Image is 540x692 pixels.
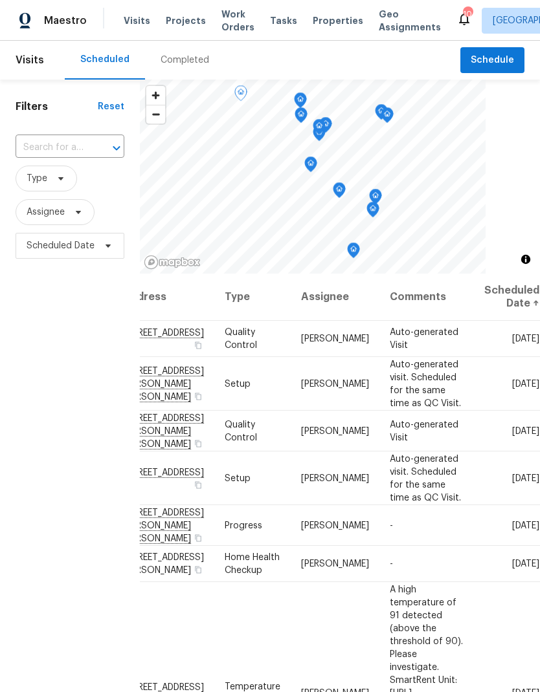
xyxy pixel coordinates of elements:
[460,47,524,74] button: Schedule
[313,119,326,139] div: Map marker
[390,328,458,350] span: Auto-generated Visit
[192,564,204,576] button: Copy Address
[16,138,88,158] input: Search for an address...
[27,172,47,185] span: Type
[319,117,332,137] div: Map marker
[301,559,369,568] span: [PERSON_NAME]
[16,100,98,113] h1: Filters
[512,334,539,343] span: [DATE]
[146,86,165,105] button: Zoom in
[122,274,214,321] th: Address
[225,420,257,442] span: Quality Control
[192,437,204,449] button: Copy Address
[270,16,297,25] span: Tasks
[390,454,461,502] span: Auto-generated visit. Scheduled for the same time as QC Visit.
[366,202,379,222] div: Map marker
[192,340,204,351] button: Copy Address
[301,426,369,435] span: [PERSON_NAME]
[123,682,204,691] span: [STREET_ADDRESS]
[291,274,379,321] th: Assignee
[294,92,307,113] div: Map marker
[390,521,393,530] span: -
[16,46,44,74] span: Visits
[381,107,394,127] div: Map marker
[161,54,209,67] div: Completed
[192,479,204,490] button: Copy Address
[390,559,393,568] span: -
[234,85,247,105] div: Map marker
[463,8,472,21] div: 10
[301,521,369,530] span: [PERSON_NAME]
[375,104,388,124] div: Map marker
[512,521,539,530] span: [DATE]
[390,360,461,407] span: Auto-generated visit. Scheduled for the same time as QC Visit.
[44,14,87,27] span: Maestro
[518,252,534,267] button: Toggle attribution
[512,473,539,482] span: [DATE]
[140,80,486,274] canvas: Map
[27,239,95,252] span: Scheduled Date
[474,274,540,321] th: Scheduled Date ↑
[225,473,251,482] span: Setup
[301,334,369,343] span: [PERSON_NAME]
[369,189,382,209] div: Map marker
[80,53,129,66] div: Scheduled
[27,206,65,219] span: Assignee
[471,52,514,69] span: Schedule
[192,390,204,402] button: Copy Address
[304,157,317,177] div: Map marker
[295,107,308,127] div: Map marker
[166,14,206,27] span: Projects
[390,420,458,442] span: Auto-generated Visit
[522,252,530,266] span: Toggle attribution
[333,182,346,202] div: Map marker
[192,532,204,543] button: Copy Address
[512,379,539,388] span: [DATE]
[379,8,441,34] span: Geo Assignments
[221,8,254,34] span: Work Orders
[107,139,126,157] button: Open
[123,553,204,575] span: [STREET_ADDRESS][PERSON_NAME]
[301,473,369,482] span: [PERSON_NAME]
[313,14,363,27] span: Properties
[144,255,201,270] a: Mapbox homepage
[225,521,262,530] span: Progress
[98,100,124,113] div: Reset
[225,553,280,575] span: Home Health Checkup
[512,559,539,568] span: [DATE]
[379,274,474,321] th: Comments
[225,379,251,388] span: Setup
[512,426,539,435] span: [DATE]
[124,14,150,27] span: Visits
[214,274,291,321] th: Type
[301,379,369,388] span: [PERSON_NAME]
[347,243,360,263] div: Map marker
[225,328,257,350] span: Quality Control
[146,105,165,124] button: Zoom out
